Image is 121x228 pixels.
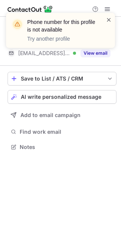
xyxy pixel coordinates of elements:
span: Add to email campaign [20,112,81,118]
button: Find work email [8,127,116,137]
button: AI write personalized message [8,90,116,104]
img: warning [11,18,23,30]
p: Try another profile [27,35,97,43]
button: Notes [8,142,116,152]
button: save-profile-one-click [8,72,116,85]
div: Save to List / ATS / CRM [21,76,103,82]
img: ContactOut v5.3.10 [8,5,53,14]
header: Phone number for this profile is not available [27,18,97,33]
span: Notes [20,144,113,150]
button: Add to email campaign [8,108,116,122]
span: AI write personalized message [21,94,101,100]
span: Find work email [20,128,113,135]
